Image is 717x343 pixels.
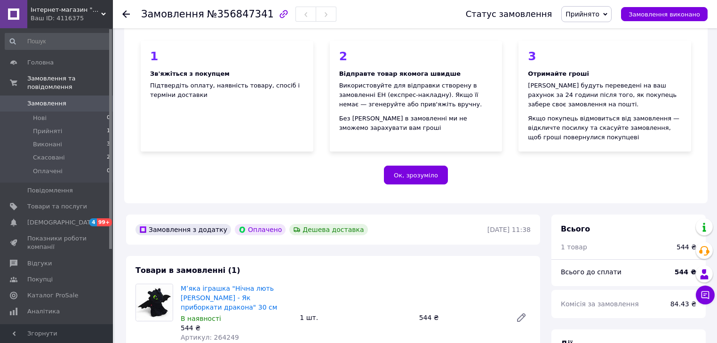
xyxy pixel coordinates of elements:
[27,202,87,211] span: Товари та послуги
[339,50,493,62] div: 2
[33,114,47,122] span: Нові
[27,99,66,108] span: Замовлення
[107,167,110,175] span: 0
[677,242,696,252] div: 544 ₴
[384,166,448,184] button: Ок, зрозуміло
[5,33,111,50] input: Пошук
[394,172,438,179] span: Ок, зрозуміло
[27,259,52,268] span: Відгуки
[27,291,78,300] span: Каталог ProSale
[528,70,589,77] b: Отримайте гроші
[27,218,97,227] span: [DEMOGRAPHIC_DATA]
[415,311,508,324] div: 544 ₴
[629,11,700,18] span: Замовлення виконано
[27,74,113,91] span: Замовлення та повідомлення
[670,300,696,308] span: 84.43 ₴
[487,226,531,233] time: [DATE] 11:38
[33,167,63,175] span: Оплачені
[339,70,461,77] b: Відправте товар якомога швидше
[150,50,304,62] div: 1
[107,127,110,136] span: 1
[561,243,587,251] span: 1 товар
[33,153,65,162] span: Скасовані
[107,153,110,162] span: 2
[33,127,62,136] span: Прийняті
[696,286,715,304] button: Чат з покупцем
[621,7,708,21] button: Замовлення виконано
[27,58,54,67] span: Головна
[561,224,590,233] span: Всього
[339,81,493,109] div: Використовуйте для відправки створену в замовленні ЕН (експрес-накладну). Якщо її немає — згенеру...
[339,114,493,133] div: Без [PERSON_NAME] в замовленні ми не зможемо зарахувати вам гроші
[141,8,204,20] span: Замовлення
[27,307,60,316] span: Аналітика
[181,323,292,333] div: 544 ₴
[289,224,367,235] div: Дешева доставка
[33,140,62,149] span: Виконані
[135,266,240,275] span: Товари в замовленні (1)
[31,14,113,23] div: Ваш ID: 4116375
[528,50,682,62] div: 3
[122,9,130,19] div: Повернутися назад
[181,334,239,341] span: Артикул: 264249
[27,275,53,284] span: Покупці
[27,234,87,251] span: Показники роботи компанії
[27,186,73,195] span: Повідомлення
[512,308,531,327] a: Редагувати
[528,81,682,109] div: [PERSON_NAME] будуть переведені на ваш рахунок за 24 години після того, як покупець забере своє з...
[675,268,696,276] b: 544 ₴
[150,81,304,100] div: Підтвердіть оплату, наявність товару, спосіб і терміни доставки
[235,224,286,235] div: Оплачено
[97,218,112,226] span: 99+
[466,9,552,19] div: Статус замовлення
[561,300,639,308] span: Комісія за замовлення
[89,218,97,226] span: 4
[135,224,231,235] div: Замовлення з додатку
[296,311,415,324] div: 1 шт.
[566,10,599,18] span: Прийнято
[181,315,221,322] span: В наявності
[528,114,682,142] div: Якщо покупець відмовиться від замовлення — відкличте посилку та скасуйте замовлення, щоб гроші по...
[561,268,621,276] span: Всього до сплати
[31,6,101,14] span: Інтернет-магазин "NOWA" - товари для всієї родини!
[107,140,110,149] span: 3
[136,284,173,321] img: Мʼяка іграшка "Нічна лють Беззубик - Як приборкати дракона" 30 см
[107,114,110,122] span: 0
[207,8,274,20] span: №356847341
[181,285,277,311] a: Мʼяка іграшка "Нічна лють [PERSON_NAME] - Як приборкати дракона" 30 см
[150,70,230,77] b: Зв'яжіться з покупцем
[27,323,87,340] span: Інструменти веб-майстра та SEO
